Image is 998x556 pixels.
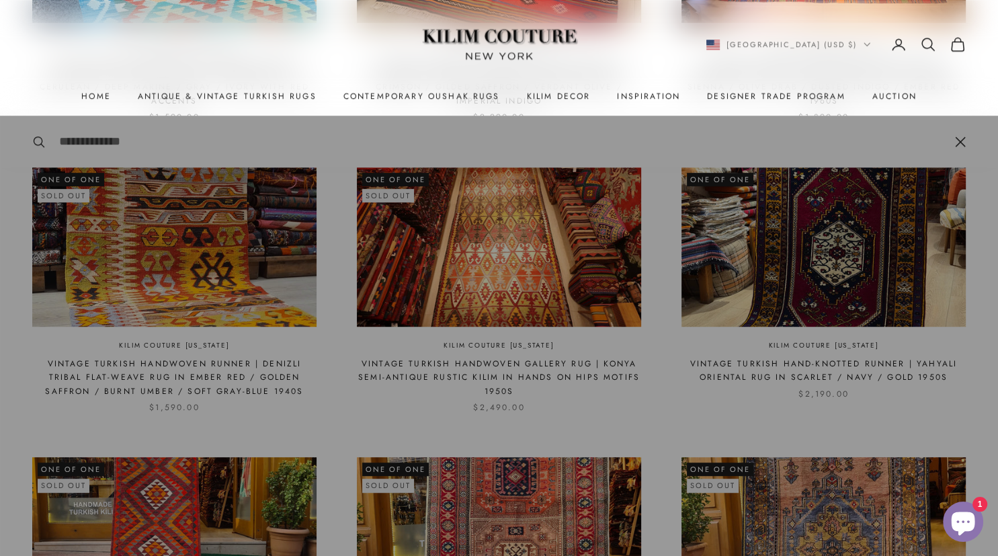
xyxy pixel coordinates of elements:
[706,38,871,50] button: Change country or currency
[706,40,720,50] img: United States
[707,89,845,103] a: Designer Trade Program
[32,89,966,103] nav: Primary navigation
[415,13,583,77] img: Logo of Kilim Couture New York
[872,89,917,103] a: Auction
[939,502,987,545] inbox-online-store-chat: Shopify online store chat
[81,89,111,103] a: Home
[527,89,591,103] summary: Kilim Decor
[726,38,858,50] span: [GEOGRAPHIC_DATA] (USD $)
[617,89,680,103] a: Inspiration
[343,89,500,103] a: Contemporary Oushak Rugs
[706,36,966,52] nav: Secondary navigation
[138,89,317,103] a: Antique & Vintage Turkish Rugs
